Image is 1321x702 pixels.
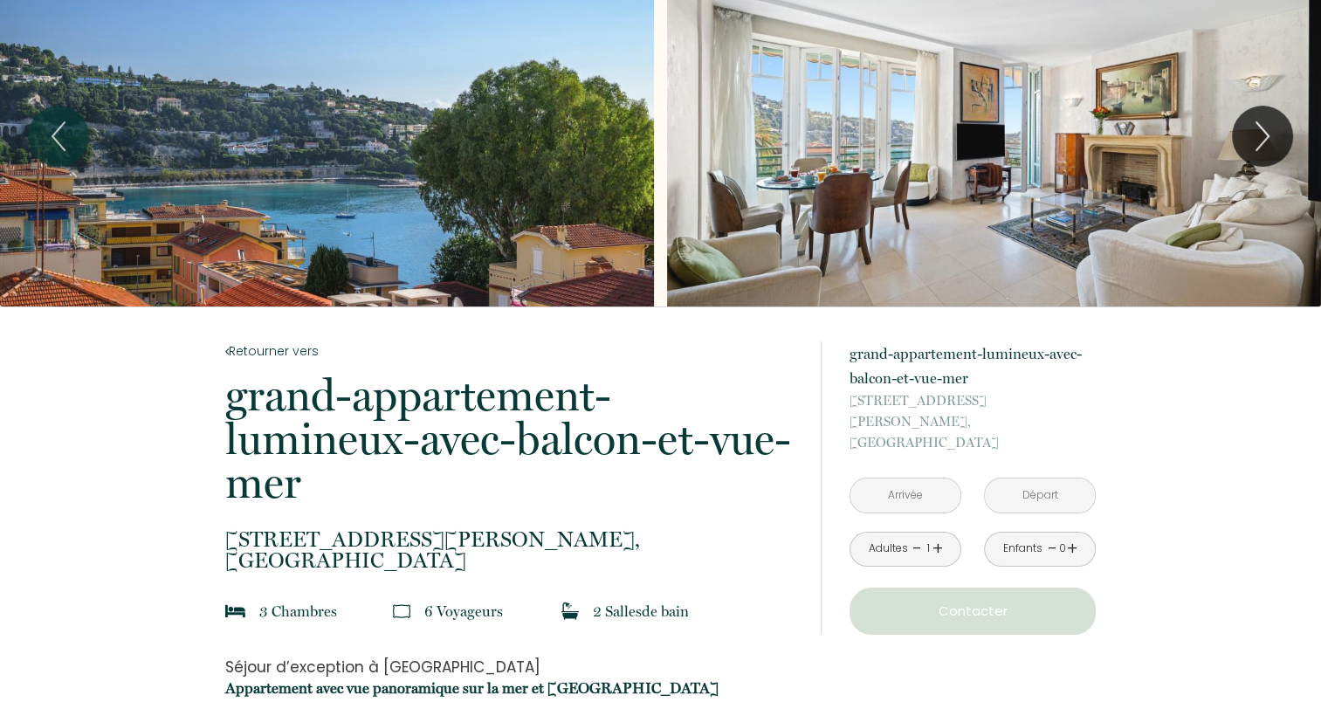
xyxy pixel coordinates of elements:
[932,535,943,562] a: +
[850,588,1096,635] button: Contacter
[856,601,1090,622] p: Contacter
[28,106,89,167] button: Previous
[424,599,503,623] p: 6 Voyageur
[850,390,1096,453] p: [GEOGRAPHIC_DATA]
[850,341,1096,390] p: grand-appartement-lumineux-avec-balcon-et-vue-mer
[225,529,798,550] span: [STREET_ADDRESS][PERSON_NAME],
[1047,535,1056,562] a: -
[912,535,922,562] a: -
[225,679,719,697] strong: Appartement avec vue panoramique sur la mer et [GEOGRAPHIC_DATA]
[225,658,798,676] h3: Séjour d’exception à [GEOGRAPHIC_DATA]
[1058,540,1067,557] div: 0
[259,599,337,623] p: 3 Chambre
[636,602,642,620] span: s
[868,540,907,557] div: Adultes
[850,390,1096,432] span: [STREET_ADDRESS][PERSON_NAME],
[393,602,410,620] img: guests
[225,374,798,505] p: grand-appartement-lumineux-avec-balcon-et-vue-mer
[225,529,798,571] p: [GEOGRAPHIC_DATA]
[985,478,1095,513] input: Départ
[1003,540,1042,557] div: Enfants
[850,478,960,513] input: Arrivée
[225,341,798,361] a: Retourner vers
[924,540,932,557] div: 1
[593,599,689,623] p: 2 Salle de bain
[1232,106,1293,167] button: Next
[497,602,503,620] span: s
[331,602,337,620] span: s
[1067,535,1077,562] a: +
